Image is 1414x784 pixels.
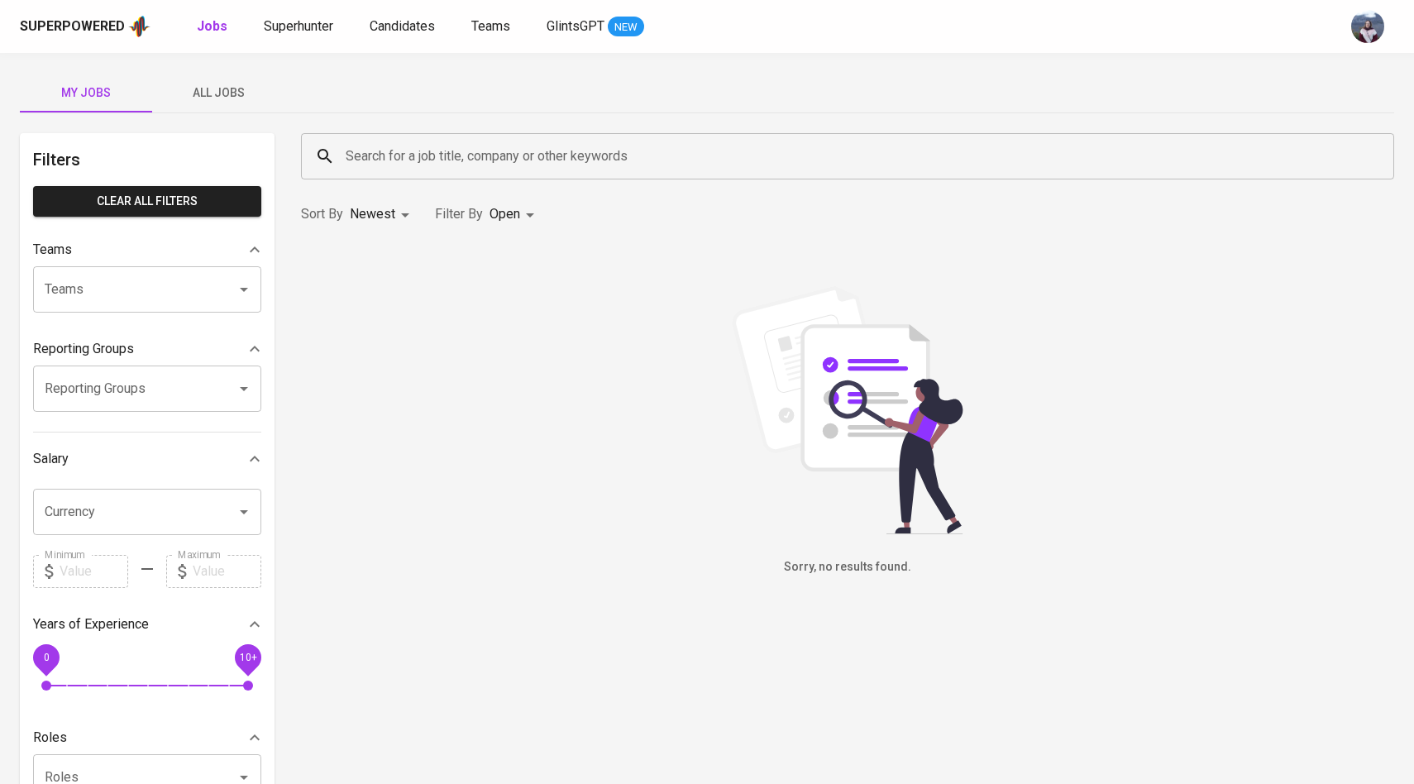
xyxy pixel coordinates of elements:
[30,83,142,103] span: My Jobs
[46,191,248,212] span: Clear All filters
[350,204,395,224] p: Newest
[435,204,483,224] p: Filter By
[33,728,67,748] p: Roles
[301,558,1394,576] h6: Sorry, no results found.
[490,206,520,222] span: Open
[370,17,438,37] a: Candidates
[301,204,343,224] p: Sort By
[547,18,604,34] span: GlintsGPT
[128,14,150,39] img: app logo
[33,449,69,469] p: Salary
[232,500,256,523] button: Open
[33,240,72,260] p: Teams
[350,199,415,230] div: Newest
[197,17,231,37] a: Jobs
[33,442,261,476] div: Salary
[264,17,337,37] a: Superhunter
[20,17,125,36] div: Superpowered
[724,286,972,534] img: file_searching.svg
[162,83,275,103] span: All Jobs
[33,608,261,641] div: Years of Experience
[33,146,261,173] h6: Filters
[33,721,261,754] div: Roles
[232,377,256,400] button: Open
[33,614,149,634] p: Years of Experience
[193,555,261,588] input: Value
[471,17,514,37] a: Teams
[608,19,644,36] span: NEW
[471,18,510,34] span: Teams
[547,17,644,37] a: GlintsGPT NEW
[33,332,261,366] div: Reporting Groups
[33,186,261,217] button: Clear All filters
[33,339,134,359] p: Reporting Groups
[239,651,256,662] span: 10+
[60,555,128,588] input: Value
[264,18,333,34] span: Superhunter
[490,199,540,230] div: Open
[33,233,261,266] div: Teams
[43,651,49,662] span: 0
[20,14,150,39] a: Superpoweredapp logo
[197,18,227,34] b: Jobs
[232,278,256,301] button: Open
[1351,10,1384,43] img: christine.raharja@glints.com
[370,18,435,34] span: Candidates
